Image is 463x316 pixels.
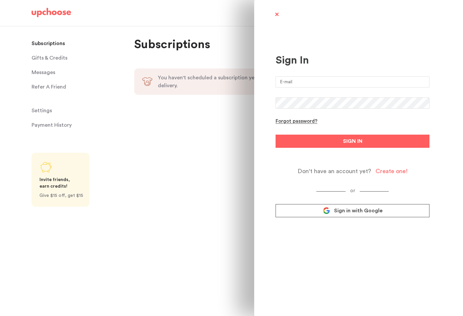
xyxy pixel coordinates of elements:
div: Create one! [376,168,408,175]
div: Forgot password? [276,118,317,125]
button: SIGN IN [276,135,429,148]
span: SIGN IN [343,137,362,145]
span: or [346,188,360,193]
span: Don't have an account yet? [298,168,371,175]
span: Sign in with Google [334,207,382,214]
div: Sign In [276,54,429,66]
input: E-mail [276,76,429,88]
a: Sign in with Google [276,204,429,217]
